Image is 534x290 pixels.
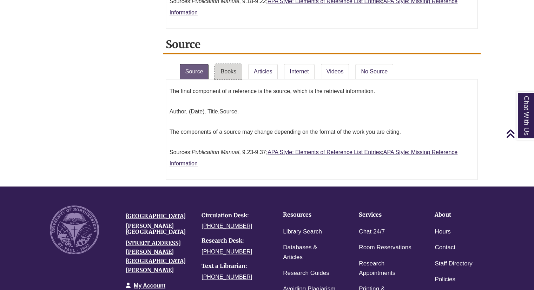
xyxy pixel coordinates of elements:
[202,274,252,280] a: [PHONE_NUMBER]
[359,259,413,278] a: Research Appointments
[202,223,252,229] a: [PHONE_NUMBER]
[126,212,186,219] a: [GEOGRAPHIC_DATA]
[283,212,337,218] h4: Resources
[435,212,489,218] h4: About
[219,108,239,114] span: Source.
[134,283,165,289] a: My Account
[321,64,349,79] a: Videos
[506,129,532,138] a: Back to Top
[268,149,382,155] a: APA Style: Elements of Reference List Entries
[170,83,474,100] p: The final component of a reference is the source, which is the retrieval information.
[435,259,472,269] a: Staff Directory
[202,238,267,244] h4: Research Desk:
[283,268,329,278] a: Research Guides
[192,149,239,155] em: Publication Manual
[355,64,393,79] a: No Source
[202,249,252,255] a: [PHONE_NUMBER]
[180,64,209,79] a: Source
[359,243,411,253] a: Room Reservations
[170,103,474,120] p: Author. (Date). Title.
[359,212,413,218] h4: Services
[248,64,278,79] a: Articles
[359,227,385,237] a: Chat 24/7
[163,35,481,54] h2: Source
[202,263,267,269] h4: Text a Librarian:
[126,223,191,235] h4: [PERSON_NAME][GEOGRAPHIC_DATA]
[126,239,186,273] a: [STREET_ADDRESS][PERSON_NAME][GEOGRAPHIC_DATA][PERSON_NAME]
[284,64,314,79] a: Internet
[435,243,455,253] a: Contact
[283,227,322,237] a: Library Search
[170,124,474,140] p: The components of a source may change depending on the format of the work you are citing.
[283,243,337,262] a: Databases & Articles
[170,144,474,172] p: Sources: , 9.23-9.37; ;
[215,64,242,79] a: Books
[50,205,99,255] img: UNW seal
[435,275,455,285] a: Policies
[202,212,267,219] h4: Circulation Desk:
[435,227,450,237] a: Hours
